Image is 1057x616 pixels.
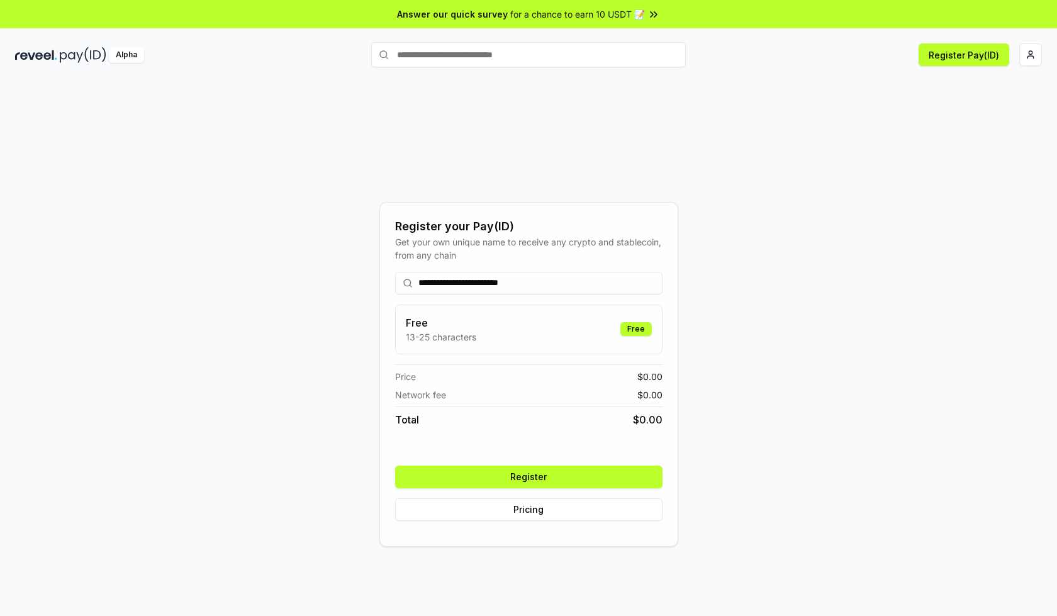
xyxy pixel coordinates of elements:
div: Register your Pay(ID) [395,218,663,235]
span: $ 0.00 [633,412,663,427]
button: Register Pay(ID) [919,43,1009,66]
span: Price [395,370,416,383]
button: Register [395,466,663,488]
div: Get your own unique name to receive any crypto and stablecoin, from any chain [395,235,663,262]
img: pay_id [60,47,106,63]
img: reveel_dark [15,47,57,63]
div: Alpha [109,47,144,63]
span: $ 0.00 [637,370,663,383]
span: Total [395,412,419,427]
span: Network fee [395,388,446,401]
div: Free [620,322,652,336]
button: Pricing [395,498,663,521]
span: Answer our quick survey [397,8,508,21]
span: $ 0.00 [637,388,663,401]
h3: Free [406,315,476,330]
span: for a chance to earn 10 USDT 📝 [510,8,645,21]
p: 13-25 characters [406,330,476,344]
